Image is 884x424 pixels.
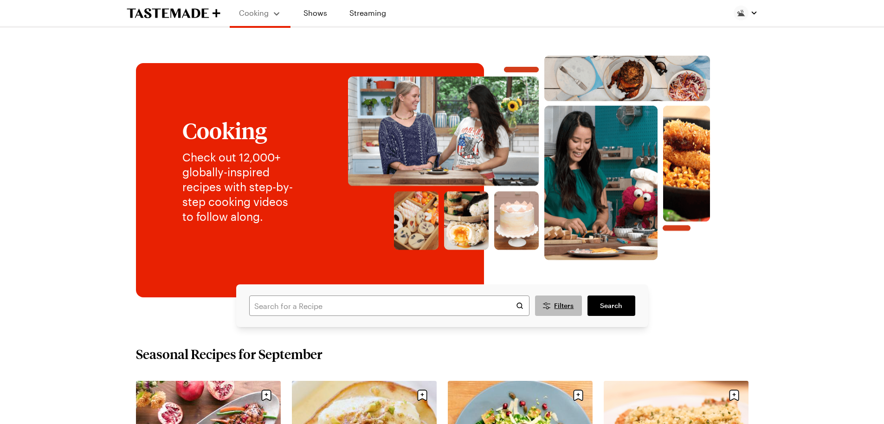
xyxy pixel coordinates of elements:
a: filters [587,296,635,316]
input: Search for a Recipe [249,296,529,316]
p: Check out 12,000+ globally-inspired recipes with step-by-step cooking videos to follow along. [182,150,301,224]
span: Filters [554,301,574,310]
button: Cooking [239,4,281,22]
button: Profile picture [734,6,758,20]
button: Save recipe [725,386,743,404]
button: Save recipe [258,386,275,404]
h2: Seasonal Recipes for September [136,346,323,362]
button: Save recipe [569,386,587,404]
img: Profile picture [734,6,748,20]
span: Search [600,301,622,310]
button: Desktop filters [535,296,582,316]
button: Save recipe [413,386,431,404]
span: Cooking [239,8,269,17]
h1: Cooking [182,118,301,142]
img: Explore recipes [319,56,739,260]
a: To Tastemade Home Page [127,8,220,19]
